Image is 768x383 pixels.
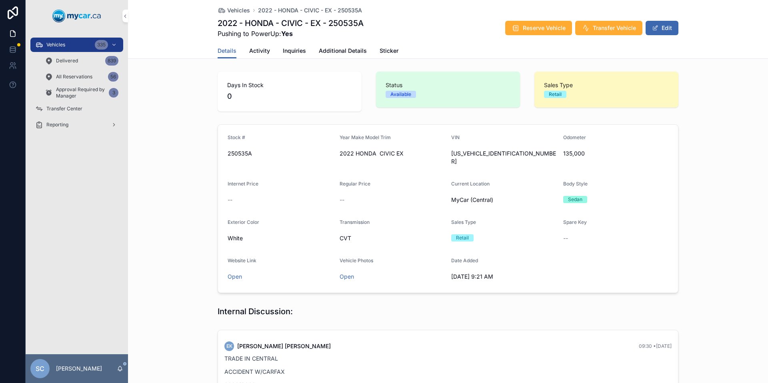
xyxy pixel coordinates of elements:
[227,91,352,102] span: 0
[380,44,398,60] a: Sticker
[549,91,562,98] div: Retail
[340,234,445,242] span: CVT
[227,6,250,14] span: Vehicles
[228,273,242,280] a: Open
[283,47,306,55] span: Inquiries
[523,24,566,32] span: Reserve Vehicle
[340,196,344,204] span: --
[451,273,557,281] span: [DATE] 9:21 AM
[544,81,669,89] span: Sales Type
[451,219,476,225] span: Sales Type
[52,10,101,22] img: App logo
[340,150,445,158] span: 2022 HONDA CIVIC EX
[451,150,557,166] span: [US_VEHICLE_IDENTIFICATION_NUMBER]
[56,86,106,99] span: Approval Required by Manager
[451,196,493,204] span: MyCar (Central)
[218,47,236,55] span: Details
[340,134,391,140] span: Year Make Model Trim
[46,42,65,48] span: Vehicles
[340,273,354,280] a: Open
[109,88,118,98] div: 3
[228,181,258,187] span: Internet Price
[340,219,370,225] span: Transmission
[319,47,367,55] span: Additional Details
[340,257,373,263] span: Vehicle Photos
[26,32,128,142] div: scrollable content
[56,58,78,64] span: Delivered
[456,234,469,241] div: Retail
[386,81,510,89] span: Status
[451,134,460,140] span: VIN
[639,343,672,349] span: 09:30 • [DATE]
[46,106,82,112] span: Transfer Center
[30,118,123,132] a: Reporting
[505,21,572,35] button: Reserve Vehicle
[249,44,270,60] a: Activity
[40,86,123,100] a: Approval Required by Manager3
[218,6,250,14] a: Vehicles
[108,72,118,82] div: 56
[56,74,92,80] span: All Reservations
[563,150,669,158] span: 135,000
[228,257,256,263] span: Website Link
[390,91,411,98] div: Available
[258,6,362,14] a: 2022 - HONDA - CIVIC - EX - 250535A
[56,365,102,373] p: [PERSON_NAME]
[228,219,259,225] span: Exterior Color
[451,257,478,263] span: Date Added
[218,306,293,317] h1: Internal Discussion:
[105,56,118,66] div: 839
[228,234,243,242] span: White
[249,47,270,55] span: Activity
[40,54,123,68] a: Delivered839
[218,44,236,59] a: Details
[563,181,588,187] span: Body Style
[646,21,678,35] button: Edit
[224,367,672,376] p: ACCIDENT W/CARFAX
[575,21,642,35] button: Transfer Vehicle
[95,40,108,50] div: 335
[283,44,306,60] a: Inquiries
[227,81,352,89] span: Days In Stock
[46,122,68,128] span: Reporting
[593,24,636,32] span: Transfer Vehicle
[281,30,293,38] strong: Yes
[451,181,490,187] span: Current Location
[224,354,672,363] p: TRADE IN CENTRAL
[380,47,398,55] span: Sticker
[228,150,333,158] span: 250535A
[237,342,331,350] span: [PERSON_NAME] [PERSON_NAME]
[40,70,123,84] a: All Reservations56
[568,196,582,203] div: Sedan
[228,134,245,140] span: Stock #
[218,29,364,38] span: Pushing to PowerUp:
[563,234,568,242] span: --
[319,44,367,60] a: Additional Details
[218,18,364,29] h1: 2022 - HONDA - CIVIC - EX - 250535A
[30,102,123,116] a: Transfer Center
[563,134,586,140] span: Odometer
[228,196,232,204] span: --
[563,219,587,225] span: Spare Key
[30,38,123,52] a: Vehicles335
[36,364,44,373] span: SC
[226,343,232,349] span: EK
[340,181,370,187] span: Regular Price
